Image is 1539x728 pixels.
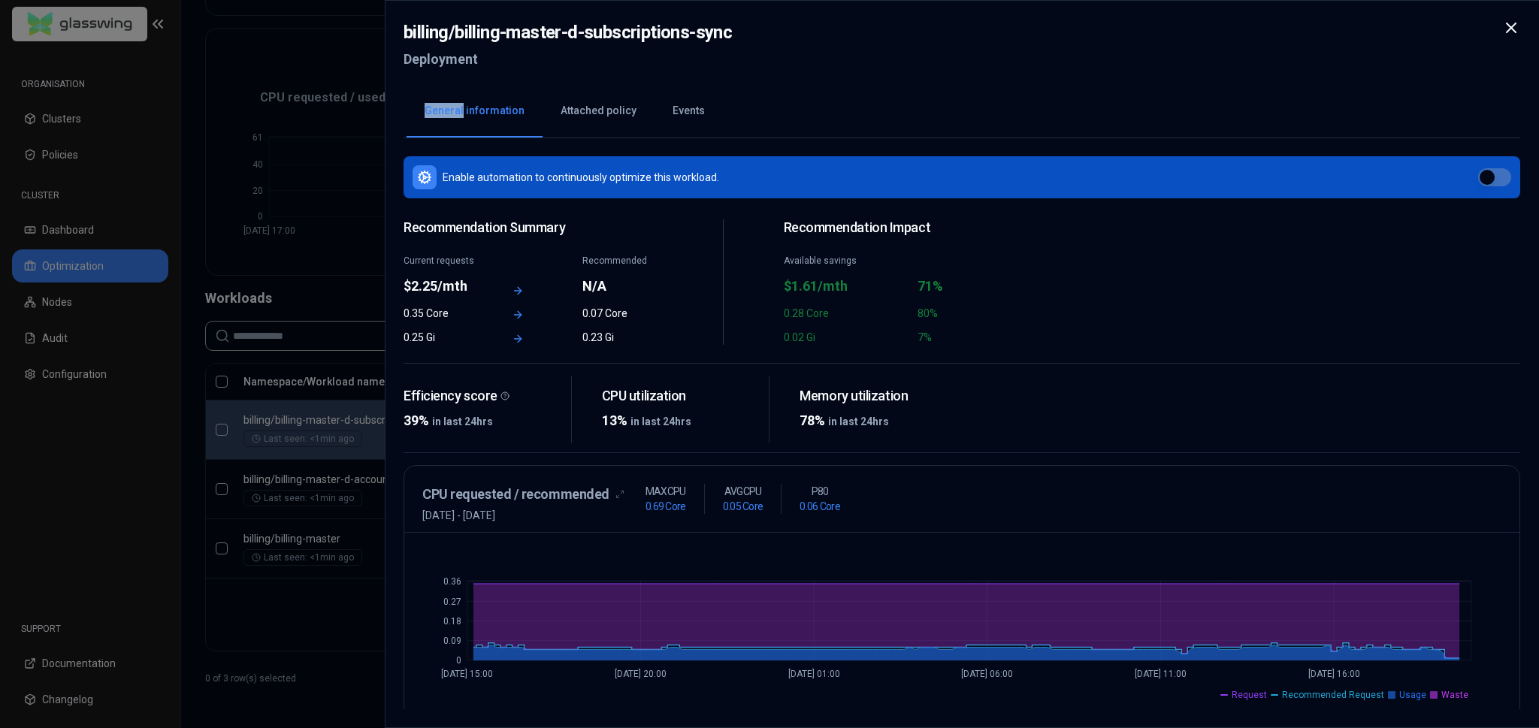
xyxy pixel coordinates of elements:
h2: billing / billing-master-d-subscriptions-sync [404,19,732,46]
p: AVG CPU [724,484,762,499]
div: 0.07 Core [582,306,663,321]
div: 7% [918,330,1042,345]
tspan: 0.27 [443,597,461,607]
tspan: 0 [456,655,461,666]
div: 0.02 Gi [784,330,909,345]
span: Waste [1441,689,1468,701]
button: Attached policy [543,85,655,137]
div: $1.61/mth [784,276,909,297]
div: 71% [918,276,1042,297]
div: CPU utilization [602,388,757,405]
h2: Deployment [404,46,732,73]
span: Recommendation Summary [404,219,663,237]
tspan: 0.18 [443,616,461,627]
div: 13% [602,410,757,431]
h1: 0.06 Core [800,499,840,514]
span: in last 24hrs [828,415,889,427]
tspan: [DATE] 15:00 [441,669,493,679]
h1: 0.69 Core [646,499,686,514]
div: Current requests [404,255,484,267]
span: Usage [1399,689,1426,701]
tspan: 0.09 [443,636,461,646]
div: $2.25/mth [404,276,484,297]
div: 0.25 Gi [404,330,484,345]
tspan: [DATE] 11:00 [1135,669,1187,679]
p: MAX CPU [646,484,686,499]
tspan: [DATE] 06:00 [961,669,1013,679]
span: Recommended Request [1282,689,1384,701]
button: Events [655,85,723,137]
span: Request [1232,689,1267,701]
div: Memory utilization [800,388,955,405]
div: 39% [404,410,559,431]
tspan: [DATE] 01:00 [788,669,840,679]
span: in last 24hrs [630,415,691,427]
div: 0.28 Core [784,306,909,321]
p: P80 [812,484,829,499]
span: [DATE] - [DATE] [422,508,624,523]
div: Available savings [784,255,909,267]
tspan: [DATE] 16:00 [1308,669,1360,679]
div: Efficiency score [404,388,559,405]
div: Recommended [582,255,663,267]
h2: Recommendation Impact [784,219,1043,237]
tspan: 0.36 [443,576,461,587]
div: 80% [918,306,1042,321]
tspan: [DATE] 20:00 [615,669,667,679]
span: in last 24hrs [432,415,493,427]
div: 78% [800,410,955,431]
h1: 0.05 Core [723,499,763,514]
div: 0.23 Gi [582,330,663,345]
h3: CPU requested / recommended [422,484,609,505]
div: 0.35 Core [404,306,484,321]
p: Enable automation to continuously optimize this workload. [443,170,719,185]
button: General information [407,85,543,137]
div: N/A [582,276,663,297]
